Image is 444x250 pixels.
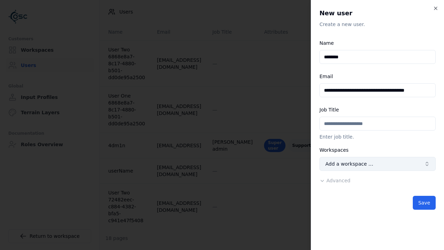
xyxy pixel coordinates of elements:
h2: New user [319,8,436,18]
span: Advanced [326,178,350,183]
label: Job Title [319,107,339,112]
label: Workspaces [319,147,349,153]
button: Save [413,196,436,210]
label: Email [319,74,333,79]
label: Name [319,40,334,46]
button: Advanced [319,177,350,184]
span: Add a workspace … [325,160,373,167]
p: Create a new user. [319,21,436,28]
p: Enter job title. [319,133,436,140]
